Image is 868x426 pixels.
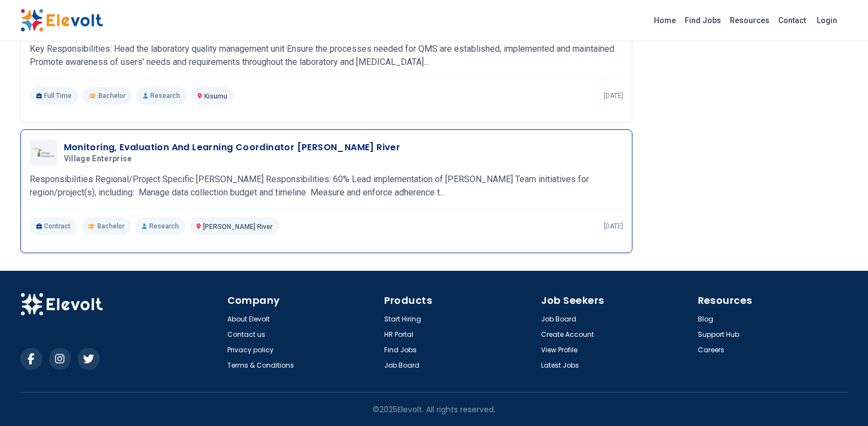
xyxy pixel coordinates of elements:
h4: Resources [698,293,848,308]
h4: Job Seekers [541,293,691,308]
a: Contact [774,12,810,29]
p: Responsibilities Regional/Project Specific [PERSON_NAME] Responsibilities: 60% Lead implementatio... [30,173,623,199]
a: Resources [725,12,774,29]
a: Find Jobs [384,346,417,354]
span: Village Enterprise [64,154,132,164]
p: Research [135,217,185,235]
a: Contact us [227,330,265,339]
a: Start Hiring [384,315,421,324]
a: Login [810,9,844,31]
a: Job Board [541,315,576,324]
a: Latest Jobs [541,361,579,370]
span: [PERSON_NAME] River [203,223,272,231]
p: [DATE] [604,222,623,231]
p: © 2025 Elevolt. All rights reserved. [373,404,495,415]
a: Find Jobs [680,12,725,29]
p: Full Time [30,87,79,105]
a: Terms & Conditions [227,361,294,370]
p: Contract [30,217,78,235]
p: Key Responsibilities: Head the laboratory quality management unit Ensure the processes needed for... [30,42,623,69]
a: Privacy policy [227,346,274,354]
a: About Elevolt [227,315,270,324]
p: [DATE] [604,91,623,100]
a: Village EnterpriseMonitoring, Evaluation And Learning Coordinator [PERSON_NAME] RiverVillage Ente... [30,139,623,235]
a: Blog [698,315,713,324]
a: View Profile [541,346,577,354]
iframe: Chat Widget [813,373,868,426]
span: Kisumu [204,92,227,100]
h4: Company [227,293,378,308]
a: Careers [698,346,724,354]
h3: Monitoring, Evaluation And Learning Coordinator [PERSON_NAME] River [64,141,401,154]
span: Bachelor [97,222,124,231]
h4: Products [384,293,534,308]
img: Elevolt [20,9,103,32]
a: HR Portal [384,330,413,339]
p: Research [137,87,187,105]
a: Create Account [541,330,594,339]
a: Job Board [384,361,419,370]
img: Village Enterprise [32,147,54,157]
img: Elevolt [20,293,103,316]
a: Home [649,12,680,29]
a: Support Hub [698,330,739,339]
a: KEMRIResearch Scientist [PERSON_NAME]KEMRIKey Responsibilities: Head the laboratory quality manag... [30,8,623,105]
span: Bachelor [99,91,125,100]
